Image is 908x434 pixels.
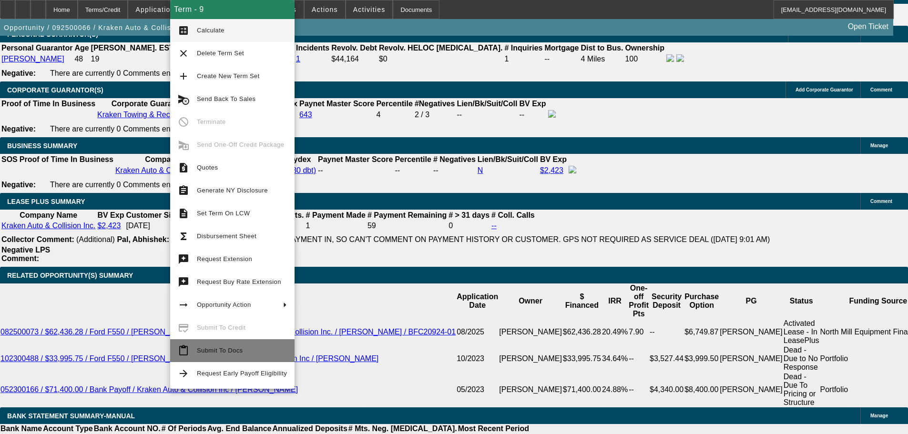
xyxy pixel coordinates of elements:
[499,372,562,407] td: [PERSON_NAME]
[783,283,820,319] th: Status
[458,424,530,434] th: Most Recent Period
[178,162,189,173] mat-icon: request_quote
[562,345,602,372] td: $33,995.75
[548,110,556,118] img: facebook-icon.png
[562,319,602,345] td: $62,436.28
[306,211,366,219] b: # Payment Made
[178,48,189,59] mat-icon: clear
[178,93,189,105] mat-icon: cancel_schedule_send
[1,44,72,52] b: Personal Guarantor
[296,44,329,52] b: Incidents
[74,44,89,52] b: Age
[433,166,476,175] div: --
[207,424,272,434] th: Avg. End Balance
[719,319,783,345] td: [PERSON_NAME]
[197,50,244,57] span: Delete Term Set
[433,155,476,163] b: # Negatives
[91,54,174,64] td: 19
[135,6,174,13] span: Application
[783,372,820,407] td: Dead - Due To Pricing or Structure
[178,276,189,288] mat-icon: try
[178,231,189,242] mat-icon: functions
[395,166,431,175] div: --
[197,278,281,285] span: Request Buy Rate Extension
[178,299,189,311] mat-icon: arrow_right_alt
[161,424,207,434] th: # Of Periods
[1,222,95,230] a: Kraken Auto & Collision Inc.
[1,246,50,262] b: Negative LPS Comment:
[504,44,542,52] b: # Inquiries
[719,345,783,372] td: [PERSON_NAME]
[279,166,316,174] a: 50 (30 dbt)
[449,211,490,219] b: # > 31 days
[478,166,483,174] a: N
[602,319,628,345] td: 20.49%
[581,44,623,52] b: Dist to Bus.
[1,125,36,133] b: Negative:
[7,142,77,150] span: BUSINESS SUMMARY
[7,272,133,279] span: RELATED OPPORTUNITY(S) SUMMARY
[50,125,252,133] span: There are currently 0 Comments entered on this opportunity
[649,283,684,319] th: Security Deposit
[499,345,562,372] td: [PERSON_NAME]
[7,412,135,420] span: BANK STATEMENT SUMMARY-MANUAL
[628,372,649,407] td: --
[0,354,378,363] a: 102300488 / $33,995.75 / Ford F550 / [PERSON_NAME] Auto / Kraken Auto & Collision Inc / [PERSON_N...
[456,283,499,319] th: Application Date
[456,372,499,407] td: 05/2023
[457,100,517,108] b: Lien/Bk/Suit/Coll
[844,19,892,35] a: Open Ticket
[0,328,456,336] a: 082500073 / $62,436.28 / Ford F550 / [PERSON_NAME] Equipment / Kraken Auto & Collision Inc. / [PE...
[348,424,458,434] th: # Mts. Neg. [MEDICAL_DATA].
[178,71,189,82] mat-icon: add
[456,319,499,345] td: 08/2025
[684,345,719,372] td: $3,999.50
[0,385,298,394] a: 052300166 / $71,400.00 / Bank Payoff / Kraken Auto & Collision Inc / [PERSON_NAME]
[353,6,386,13] span: Activities
[376,111,412,119] div: 4
[284,155,311,163] b: Paydex
[1,155,18,164] th: SOS
[178,25,189,36] mat-icon: calculate
[1,181,36,189] b: Negative:
[306,221,366,231] td: 1
[783,345,820,372] td: Dead - Due to No Response
[478,155,538,163] b: Lien/Bk/Suit/Coll
[97,211,124,219] b: BV Exp
[128,0,182,19] button: Application
[76,235,115,243] span: (Additional)
[624,54,665,64] td: 100
[456,345,499,372] td: 10/2023
[115,166,209,174] a: Kraken Auto & Collision Inc.
[569,166,576,173] img: facebook-icon.png
[581,54,624,64] td: 4 Miles
[296,55,300,63] a: 1
[415,111,455,119] div: 2 / 3
[178,253,189,265] mat-icon: try
[870,199,892,204] span: Comment
[602,283,628,319] th: IRR
[602,372,628,407] td: 24.88%
[602,345,628,372] td: 34.64%
[197,370,287,377] span: Request Early Payoff Eligibility
[367,221,447,231] td: 59
[415,100,455,108] b: #Negatives
[305,0,345,19] button: Actions
[519,110,547,120] td: --
[676,54,684,62] img: linkedin-icon.png
[125,221,184,231] td: [DATE]
[299,111,312,119] a: 643
[97,111,201,119] a: Kraken Towing & Recovery Inc
[628,345,649,372] td: --
[197,164,218,171] span: Quotes
[544,54,580,64] td: --
[20,211,77,219] b: Company Name
[448,221,490,231] td: 0
[491,222,497,230] a: --
[625,44,664,52] b: Ownership
[197,232,256,240] span: Disbursement Sheet
[117,235,169,243] b: Pal, Abhishek:
[628,319,649,345] td: 7.90
[7,198,85,205] span: LEASE PLUS SUMMARY
[4,24,267,31] span: Opportunity / 092500066 / Kraken Auto & Collision Inc. / [PERSON_NAME]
